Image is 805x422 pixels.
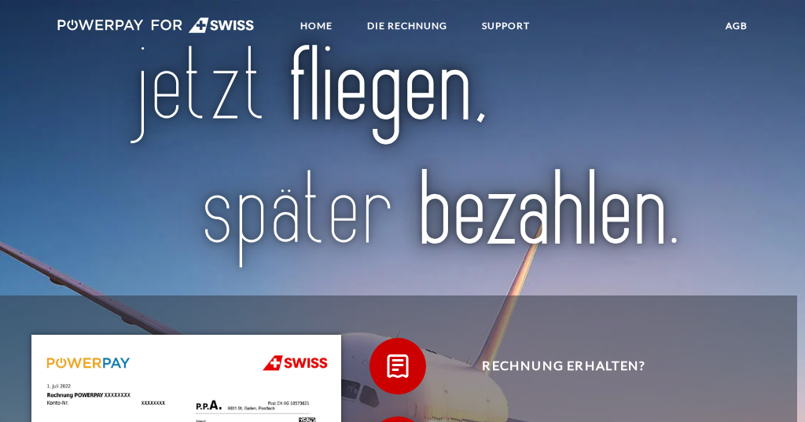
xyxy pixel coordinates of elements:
img: title-swiss_de.svg [124,42,681,273]
a: SUPPORT [469,12,543,40]
a: Rechnung erhalten? [349,335,758,398]
img: qb_bill.svg [380,348,416,383]
a: Home [287,12,346,40]
a: DIE RECHNUNG [354,12,461,40]
a: agb [712,12,761,40]
img: logo-swiss-white.svg [57,17,255,33]
span: Rechnung erhalten? [391,338,737,394]
button: Rechnung erhalten? [369,338,737,394]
